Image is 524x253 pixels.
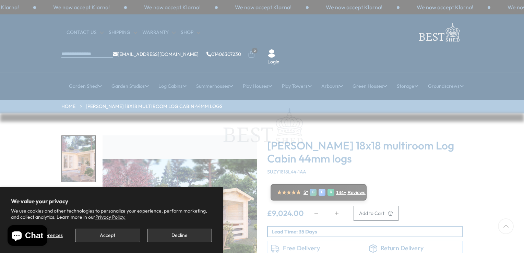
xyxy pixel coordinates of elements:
[5,225,49,248] inbox-online-store-chat: Shopify online store chat
[11,208,212,220] p: We use cookies and other technologies to personalize your experience, perform marketing, and coll...
[147,229,212,242] button: Decline
[11,198,212,205] h2: We value your privacy
[95,214,126,220] a: Privacy Policy.
[75,229,140,242] button: Accept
